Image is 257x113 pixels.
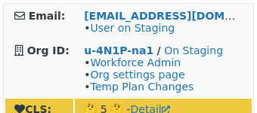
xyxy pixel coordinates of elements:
a: Org settings page [90,69,184,81]
a: On Staging [164,44,223,56]
strong: / [157,44,161,56]
span: • • • [84,56,194,93]
span: • [84,22,175,34]
a: Workforce Admin [90,56,181,69]
strong: Org ID: [27,44,70,56]
a: User on Staging [90,22,175,34]
a: Temp Plan Changes [90,81,194,93]
a: u-4N1P-na1 [84,44,153,56]
strong: Email: [29,10,66,22]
